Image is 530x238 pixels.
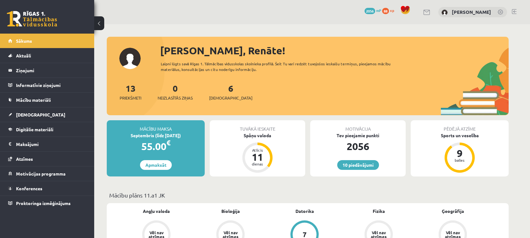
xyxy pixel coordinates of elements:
a: Mācību materiāli [8,93,86,107]
span: xp [390,8,394,13]
div: Laipni lūgts savā Rīgas 1. Tālmācības vidusskolas skolnieka profilā. Šeit Tu vari redzēt tuvojošo... [161,61,402,72]
span: [DEMOGRAPHIC_DATA] [16,112,65,117]
div: Atlicis [248,148,267,152]
div: Tev pieejamie punkti [310,132,406,139]
div: balles [450,158,469,162]
a: Bioloģija [221,208,240,214]
div: Mācību maksa [107,120,205,132]
a: Ziņojumi [8,63,86,78]
div: Motivācija [310,120,406,132]
a: Fizika [373,208,385,214]
span: Motivācijas programma [16,171,66,176]
span: 88 [382,8,389,14]
span: Digitālie materiāli [16,127,53,132]
legend: Maksājumi [16,137,86,151]
a: 10 piedāvājumi [337,160,379,170]
a: 0Neizlasītās ziņas [158,83,193,101]
div: 11 [248,152,267,162]
div: [PERSON_NAME], Renāte! [160,43,509,58]
a: Aktuāli [8,48,86,63]
a: Spāņu valoda Atlicis 11 dienas [210,132,305,174]
div: dienas [248,162,267,166]
p: Mācību plāns 11.a1 JK [109,191,506,199]
a: Atzīmes [8,152,86,166]
a: Sākums [8,34,86,48]
a: Proktoringa izmēģinājums [8,196,86,210]
span: [DEMOGRAPHIC_DATA] [209,95,252,101]
span: Priekšmeti [120,95,141,101]
a: 13Priekšmeti [120,83,141,101]
img: Renāte Dreimane [441,9,448,16]
div: 7 [303,231,307,238]
span: Mācību materiāli [16,97,51,103]
a: Konferences [8,181,86,196]
a: Apmaksāt [140,160,172,170]
a: [PERSON_NAME] [452,9,491,15]
a: 88 xp [382,8,397,13]
span: Neizlasītās ziņas [158,95,193,101]
div: Pēdējā atzīme [411,120,509,132]
a: Digitālie materiāli [8,122,86,137]
span: 2056 [365,8,375,14]
a: Informatīvie ziņojumi [8,78,86,92]
a: [DEMOGRAPHIC_DATA] [8,107,86,122]
legend: Informatīvie ziņojumi [16,78,86,92]
div: 55.00 [107,139,205,154]
a: 6[DEMOGRAPHIC_DATA] [209,83,252,101]
div: Spāņu valoda [210,132,305,139]
div: Sports un veselība [411,132,509,139]
span: Proktoringa izmēģinājums [16,200,71,206]
span: Aktuāli [16,53,31,58]
a: Motivācijas programma [8,166,86,181]
a: 2056 mP [365,8,381,13]
span: Atzīmes [16,156,33,162]
a: Angļu valoda [143,208,170,214]
span: mP [376,8,381,13]
a: Datorika [295,208,314,214]
a: Ģeogrāfija [442,208,464,214]
span: € [166,138,170,147]
div: Septembris (līdz [DATE]) [107,132,205,139]
span: Konferences [16,186,42,191]
legend: Ziņojumi [16,63,86,78]
a: Maksājumi [8,137,86,151]
div: 9 [450,148,469,158]
a: Sports un veselība 9 balles [411,132,509,174]
div: Tuvākā ieskaite [210,120,305,132]
div: 2056 [310,139,406,154]
span: Sākums [16,38,32,44]
a: Rīgas 1. Tālmācības vidusskola [7,11,57,27]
